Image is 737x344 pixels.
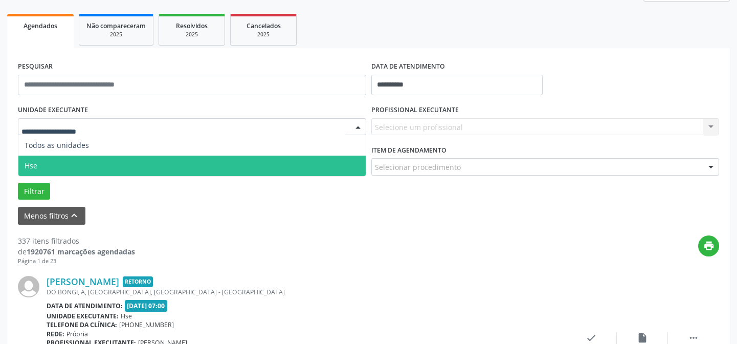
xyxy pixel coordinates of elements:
i: insert_drive_file [637,332,648,343]
div: 2025 [86,31,146,38]
div: 2025 [166,31,217,38]
span: Cancelados [247,21,281,30]
strong: 1920761 marcações agendadas [27,247,135,256]
div: 2025 [238,31,289,38]
b: Rede: [47,330,64,338]
span: Agendados [24,21,57,30]
span: Própria [66,330,88,338]
i:  [688,332,699,343]
img: img [18,276,39,297]
i: keyboard_arrow_up [69,210,80,221]
span: [PHONE_NUMBER] [119,320,174,329]
label: UNIDADE EXECUTANTE [18,102,88,118]
label: PROFISSIONAL EXECUTANTE [371,102,459,118]
b: Data de atendimento: [47,302,123,310]
label: DATA DE ATENDIMENTO [371,59,445,75]
button: Filtrar [18,183,50,200]
span: Retorno [123,276,153,287]
div: Página 1 de 23 [18,257,135,266]
b: Unidade executante: [47,312,119,320]
i: check [586,332,597,343]
div: de [18,246,135,257]
span: Selecionar procedimento [375,162,461,173]
div: DO BONGI, A, [GEOGRAPHIC_DATA], [GEOGRAPHIC_DATA] - [GEOGRAPHIC_DATA] [47,288,566,296]
a: [PERSON_NAME] [47,276,119,287]
span: Hse [121,312,132,320]
span: Hse [25,161,37,170]
span: Não compareceram [86,21,146,30]
label: PESQUISAR [18,59,53,75]
span: [DATE] 07:00 [125,300,168,312]
span: Resolvidos [176,21,208,30]
span: Todos as unidades [25,140,89,150]
button: print [698,235,719,256]
i: print [703,240,714,251]
b: Telefone da clínica: [47,320,117,329]
label: Item de agendamento [371,142,446,158]
div: 337 itens filtrados [18,235,135,246]
button: Menos filtroskeyboard_arrow_up [18,207,85,225]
